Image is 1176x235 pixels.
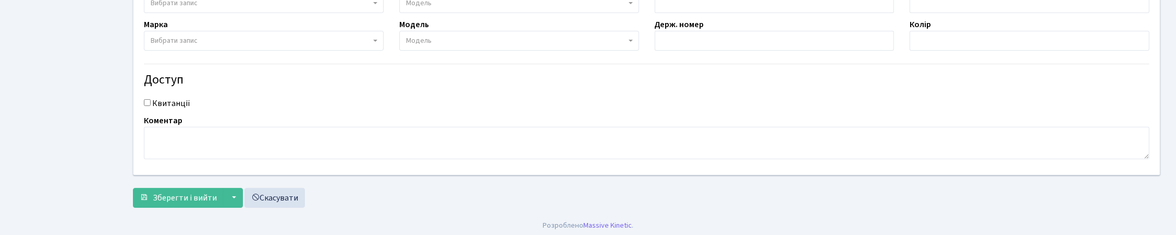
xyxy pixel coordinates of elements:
[152,97,190,110] label: Квитанції
[144,18,168,31] label: Марка
[543,220,633,231] div: Розроблено .
[144,73,1149,88] h4: Доступ
[583,220,632,231] a: Massive Kinetic
[153,192,217,204] span: Зберегти і вийти
[133,188,224,208] button: Зберегти і вийти
[244,188,305,208] a: Скасувати
[399,18,429,31] label: Модель
[151,36,198,46] span: Вибрати запис
[406,36,432,46] span: Модель
[655,18,704,31] label: Держ. номер
[910,18,931,31] label: Колір
[144,114,182,127] label: Коментар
